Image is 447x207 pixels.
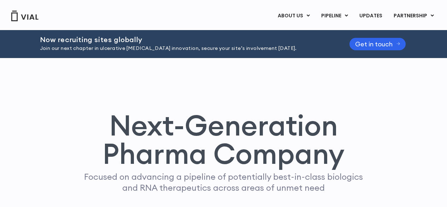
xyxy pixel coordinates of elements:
a: PARTNERSHIPMenu Toggle [388,10,440,22]
h2: Now recruiting sites globally [40,36,332,44]
img: Vial Logo [11,11,39,21]
p: Focused on advancing a pipeline of potentially best-in-class biologics and RNA therapeutics acros... [81,171,366,193]
a: ABOUT USMenu Toggle [272,10,315,22]
a: PIPELINEMenu Toggle [316,10,353,22]
h1: Next-Generation Pharma Company [71,111,377,168]
a: Get in touch [349,38,406,50]
a: UPDATES [354,10,388,22]
p: Join our next chapter in ulcerative [MEDICAL_DATA] innovation, secure your site’s involvement [DA... [40,45,332,52]
span: Get in touch [355,41,393,47]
